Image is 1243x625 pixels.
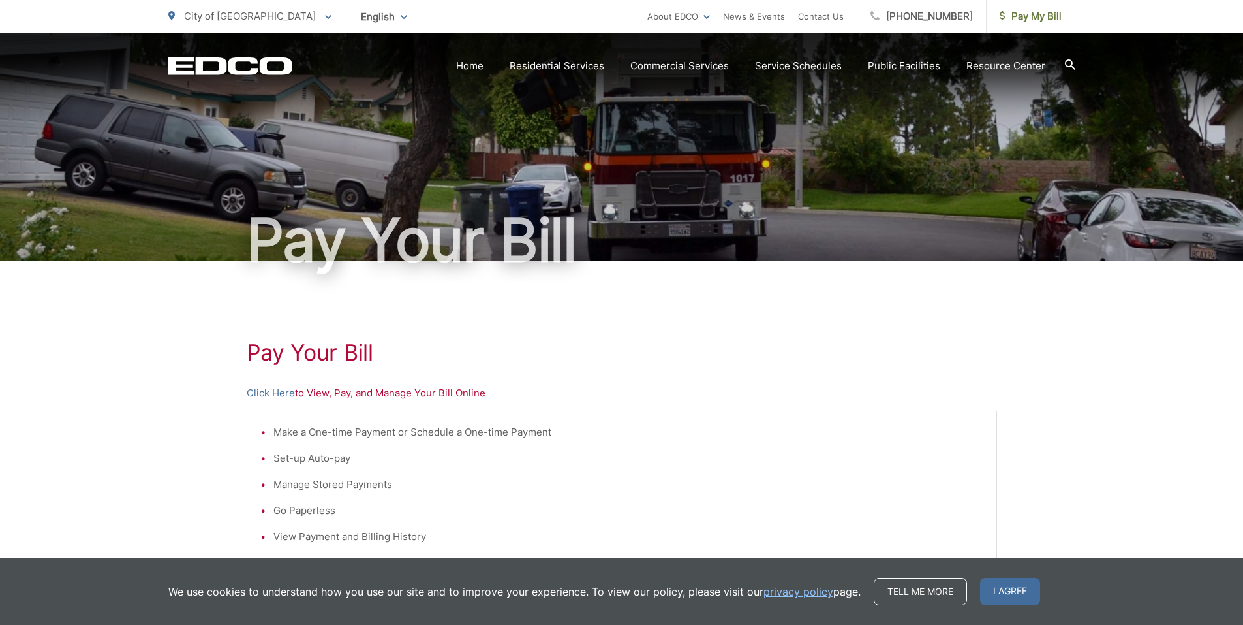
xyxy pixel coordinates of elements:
[980,578,1040,605] span: I agree
[798,8,844,24] a: Contact Us
[763,584,833,600] a: privacy policy
[755,58,842,74] a: Service Schedules
[247,385,295,401] a: Click Here
[868,58,940,74] a: Public Facilities
[273,503,983,519] li: Go Paperless
[247,340,997,366] h1: Pay Your Bill
[168,208,1075,273] h1: Pay Your Bill
[456,58,483,74] a: Home
[966,58,1045,74] a: Resource Center
[510,58,604,74] a: Residential Services
[168,584,861,600] p: We use cookies to understand how you use our site and to improve your experience. To view our pol...
[723,8,785,24] a: News & Events
[273,425,983,440] li: Make a One-time Payment or Schedule a One-time Payment
[351,5,417,28] span: English
[273,529,983,545] li: View Payment and Billing History
[874,578,967,605] a: Tell me more
[273,451,983,466] li: Set-up Auto-pay
[647,8,710,24] a: About EDCO
[273,477,983,492] li: Manage Stored Payments
[247,385,997,401] p: to View, Pay, and Manage Your Bill Online
[168,57,292,75] a: EDCD logo. Return to the homepage.
[184,10,316,22] span: City of [GEOGRAPHIC_DATA]
[1000,8,1062,24] span: Pay My Bill
[630,58,729,74] a: Commercial Services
